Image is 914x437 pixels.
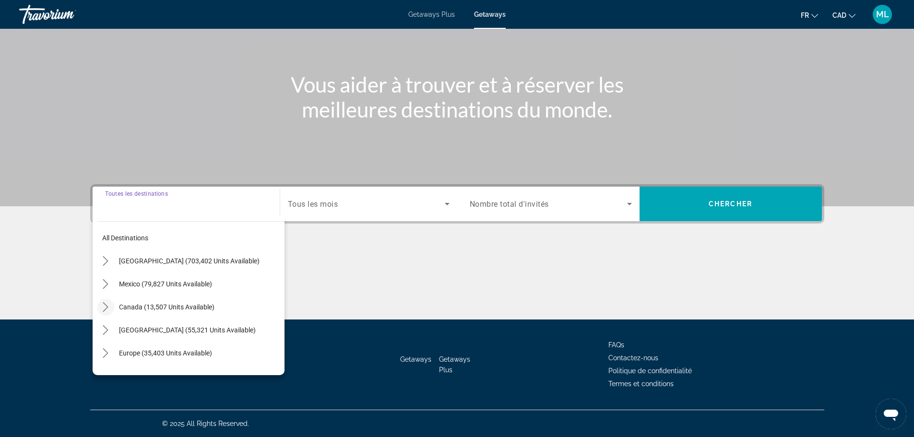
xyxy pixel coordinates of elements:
span: Toutes les destinations [105,190,168,197]
span: Europe (35,403 units available) [119,349,212,357]
button: Select destination: Mexico (79,827 units available) [114,275,285,293]
span: Canada (13,507 units available) [119,303,214,311]
span: Mexico (79,827 units available) [119,280,212,288]
span: © 2025 All Rights Reserved. [162,420,249,427]
a: Getaways [400,355,431,363]
button: Select destination: Europe (35,403 units available) [114,344,285,362]
span: [GEOGRAPHIC_DATA] (703,402 units available) [119,257,260,265]
span: CAD [832,12,846,19]
button: Select destination: All destinations [97,229,285,247]
span: ML [876,10,889,19]
iframe: Bouton de lancement de la fenêtre de messagerie [876,399,906,429]
button: User Menu [870,4,895,24]
button: Toggle Mexico (79,827 units available) submenu [97,276,114,293]
button: Toggle Europe (35,403 units available) submenu [97,345,114,362]
div: Destination options [93,216,285,375]
button: Select destination: Caribbean & Atlantic Islands (55,321 units available) [114,321,285,339]
span: Tous les mois [288,200,338,209]
span: Nombre total d'invités [470,200,549,209]
a: FAQs [608,341,624,349]
a: Termes et conditions [608,380,674,388]
span: [GEOGRAPHIC_DATA] (55,321 units available) [119,326,256,334]
a: Travorium [19,2,115,27]
button: Change language [801,8,818,22]
button: Toggle United States (703,402 units available) submenu [97,253,114,270]
button: Select destination: Australia (3,098 units available) [114,367,285,385]
button: Select destination: United States (703,402 units available) [114,252,285,270]
button: Toggle Caribbean & Atlantic Islands (55,321 units available) submenu [97,322,114,339]
button: Change currency [832,8,855,22]
a: Getaways Plus [408,11,455,18]
a: Politique de confidentialité [608,367,692,375]
button: Search [640,187,822,221]
h1: Vous aider à trouver et à réserver les meilleures destinations du monde. [277,72,637,122]
button: Toggle Australia (3,098 units available) submenu [97,368,114,385]
button: Select destination: Canada (13,507 units available) [114,298,285,316]
span: All destinations [102,234,148,242]
input: Select destination [105,199,267,210]
a: Contactez-nous [608,354,658,362]
span: fr [801,12,809,19]
span: Chercher [709,200,752,208]
a: Getaways [474,11,506,18]
button: Toggle Canada (13,507 units available) submenu [97,299,114,316]
div: Search widget [93,187,822,221]
a: Getaways Plus [439,355,470,374]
